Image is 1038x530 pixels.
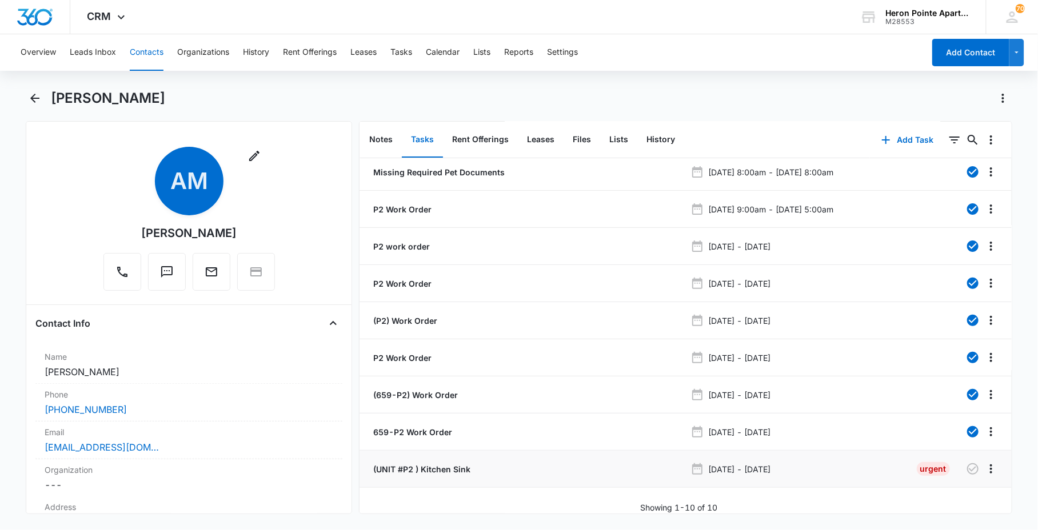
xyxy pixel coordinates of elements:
a: Missing Required Pet Documents [371,166,505,178]
p: [DATE] - [DATE] [709,389,771,401]
a: Call [103,271,141,280]
button: Close [324,314,342,332]
a: [EMAIL_ADDRESS][DOMAIN_NAME] [45,440,159,454]
button: Text [148,253,186,291]
button: Overflow Menu [982,386,1000,404]
button: Overview [21,34,56,71]
button: Search... [964,131,982,149]
label: Email [45,426,333,438]
a: (P2) Work Order [371,315,437,327]
button: Add Task [870,126,945,154]
button: Email [193,253,230,291]
button: Lists [473,34,490,71]
p: [DATE] - [DATE] [709,315,771,327]
label: Phone [45,388,333,400]
a: P2 Work Order [371,278,432,290]
span: CRM [87,10,111,22]
p: [DATE] - [DATE] [709,240,771,252]
div: Organization--- [35,459,342,496]
div: Name[PERSON_NAME] [35,346,342,384]
span: AM [155,147,223,215]
dd: --- [45,478,333,492]
button: Add Contact [932,39,1009,66]
button: Contacts [130,34,163,71]
a: (UNIT #P2 ) Kitchen Sink [371,463,470,475]
button: Overflow Menu [982,311,1000,330]
button: Lists [600,122,637,158]
h1: [PERSON_NAME] [51,90,165,107]
div: [PERSON_NAME] [141,224,237,242]
a: (659-P2) Work Order [371,389,458,401]
button: Overflow Menu [982,348,1000,367]
dd: [PERSON_NAME] [45,365,333,379]
button: Actions [994,89,1012,107]
a: P2 work order [371,240,430,252]
p: [DATE] - [DATE] [709,426,771,438]
div: notifications count [1016,4,1025,13]
button: History [243,34,269,71]
button: Reports [504,34,533,71]
button: Calendar [426,34,460,71]
div: account id [886,18,969,26]
button: Tasks [390,34,412,71]
button: Rent Offerings [283,34,337,71]
button: Leases [518,122,564,158]
div: Urgent [917,462,950,476]
label: Address [45,501,333,513]
button: Notes [360,122,402,158]
button: Filters [945,131,964,149]
h4: Contact Info [35,316,90,330]
button: Overflow Menu [982,274,1000,292]
div: Email[EMAIL_ADDRESS][DOMAIN_NAME] [35,421,342,459]
label: Name [45,351,333,363]
button: Overflow Menu [982,163,1000,181]
p: [DATE] - [DATE] [709,352,771,364]
button: Overflow Menu [982,460,1000,478]
button: Overflow Menu [982,237,1000,255]
div: Phone[PHONE_NUMBER] [35,384,342,421]
p: [DATE] 9:00am - [DATE] 5:00am [709,203,834,215]
button: Leases [350,34,377,71]
button: Organizations [177,34,229,71]
a: [PHONE_NUMBER] [45,403,127,416]
p: [DATE] 8:00am - [DATE] 8:00am [709,166,834,178]
button: Leads Inbox [70,34,116,71]
label: Organization [45,464,333,476]
button: Files [564,122,600,158]
a: Text [148,271,186,280]
a: 659-P2 Work Order [371,426,452,438]
button: Call [103,253,141,291]
a: Email [193,271,230,280]
button: Settings [547,34,578,71]
button: Back [26,89,43,107]
a: P2 Work Order [371,203,432,215]
div: account name [886,9,969,18]
button: Overflow Menu [982,200,1000,218]
button: Tasks [402,122,443,158]
p: [DATE] - [DATE] [709,463,771,475]
button: History [637,122,684,158]
button: Overflow Menu [982,131,1000,149]
p: [DATE] - [DATE] [709,278,771,290]
a: P2 Work Order [371,352,432,364]
button: Rent Offerings [443,122,518,158]
p: Showing 1-10 of 10 [640,501,717,513]
button: Overflow Menu [982,423,1000,441]
span: 70 [1016,4,1025,13]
